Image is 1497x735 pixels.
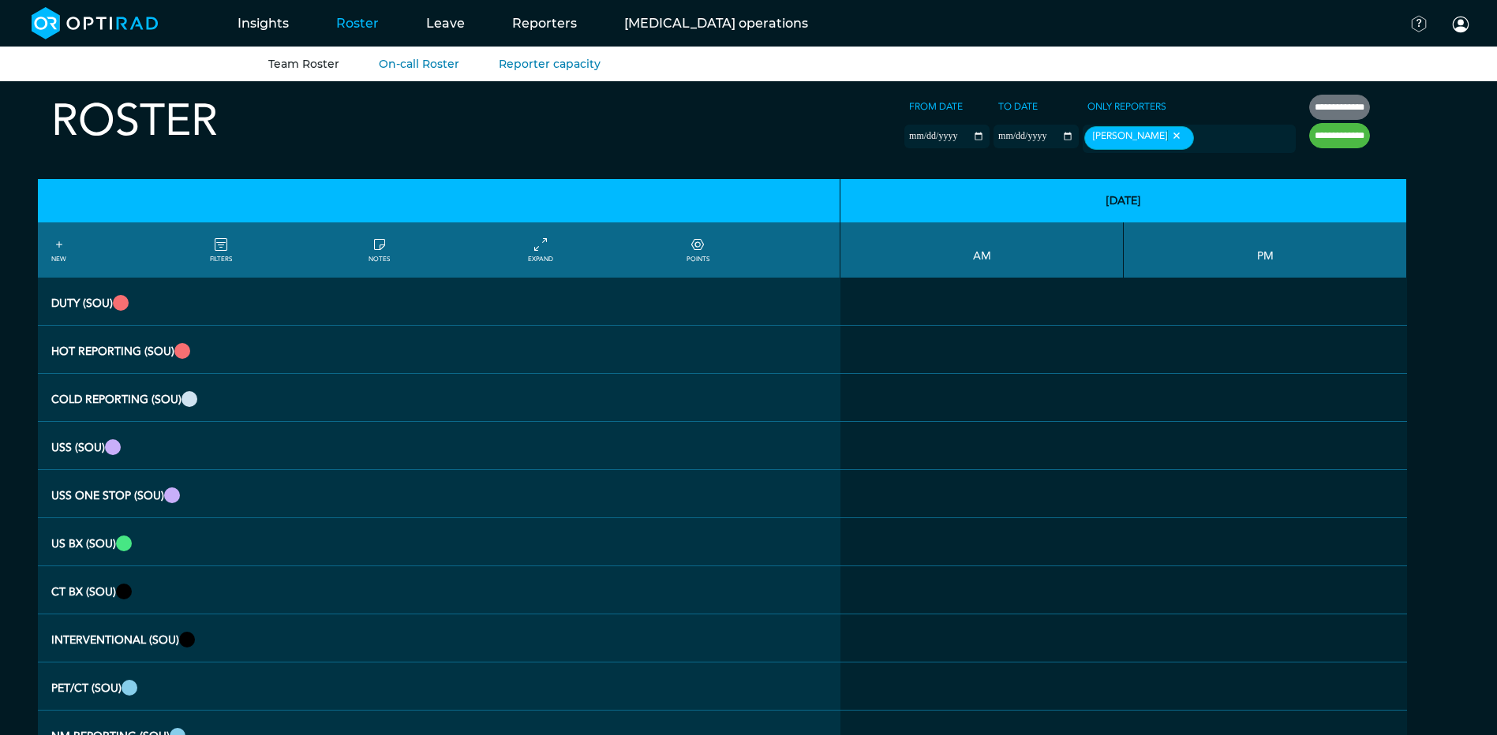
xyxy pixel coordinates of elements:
h2: Roster [51,95,218,147]
a: Team Roster [268,57,339,71]
th: Interventional (SOU) [38,614,840,662]
div: [PERSON_NAME] [1084,126,1194,150]
th: USS (SOU) [38,422,840,470]
th: US Bx (SOU) [38,518,840,566]
button: Remove item: '577a6ae9-c5cd-4ee3-b9b3-a5b525e22db1' [1167,130,1185,141]
th: Cold Reporting (SOU) [38,374,840,422]
th: CT Bx (SOU) [38,566,840,614]
a: show/hide notes [369,236,390,264]
th: AM [840,222,1124,278]
a: collapse/expand entries [528,236,553,264]
a: FILTERS [210,236,232,264]
th: PET/CT (SOU) [38,662,840,711]
a: Reporter capacity [499,57,601,71]
img: brand-opti-rad-logos-blue-and-white-d2f68631ba2948856bd03f2d395fb146ddc8fb01b4b6e9315ea85fa773367... [32,7,159,39]
label: Only Reporters [1083,95,1171,118]
a: collapse/expand expected points [687,236,709,264]
th: PM [1124,222,1407,278]
label: From date [904,95,967,118]
a: On-call Roster [379,57,459,71]
th: Hot Reporting (SOU) [38,326,840,374]
label: To date [994,95,1042,118]
th: USS One Stop (SOU) [38,470,840,518]
input: null [1197,132,1276,146]
a: NEW [51,236,66,264]
th: Duty (SOU) [38,278,840,326]
th: [DATE] [840,179,1407,222]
